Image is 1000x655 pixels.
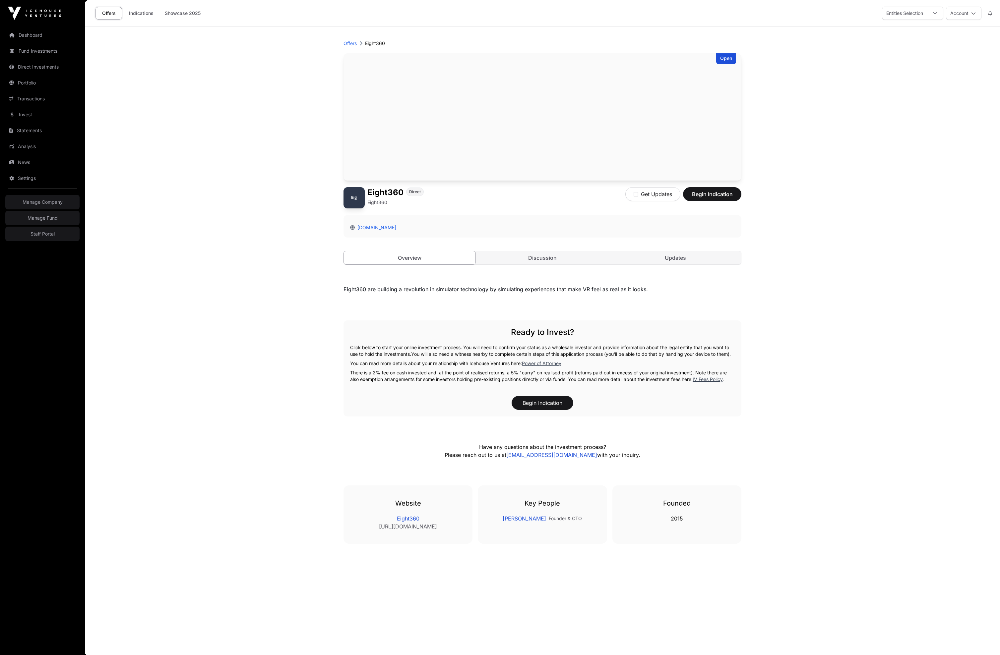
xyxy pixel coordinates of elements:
[367,199,387,206] p: Eight360
[350,344,735,357] p: Click below to start your online investment process. You will need to confirm your status as a wh...
[549,515,582,522] p: Founder & CTO
[946,7,981,20] button: Account
[5,60,80,74] a: Direct Investments
[5,155,80,170] a: News
[5,76,80,90] a: Portfolio
[350,360,735,367] p: You can read more details about your relationship with Icehouse Ventures here:
[367,187,404,198] h1: Eight360
[5,123,80,138] a: Statements
[506,452,597,458] a: [EMAIL_ADDRESS][DOMAIN_NAME]
[512,396,573,410] button: Begin Indication
[683,194,741,200] a: Begin Indication
[344,40,357,47] a: Offers
[503,515,546,522] a: [PERSON_NAME]
[95,7,122,20] a: Offers
[160,7,205,20] a: Showcase 2025
[522,360,561,366] a: Power of Attorney
[625,187,680,201] button: Get Updates
[716,53,736,64] div: Open
[691,190,733,198] span: Begin Indication
[357,522,459,530] a: [URL][DOMAIN_NAME]
[5,195,80,209] a: Manage Company
[344,251,476,265] a: Overview
[5,139,80,154] a: Analysis
[350,327,735,338] h2: Ready to Invest?
[5,107,80,122] a: Invest
[477,251,608,264] a: Discussion
[357,515,459,522] a: Eight360
[344,285,741,294] div: Eight360 are building a revolution in simulator technology by simulating experiences that make VR...
[5,227,80,241] a: Staff Portal
[344,251,741,264] nav: Tabs
[626,515,728,522] p: 2015
[393,443,692,459] p: Have any questions about the investment process? Please reach out to us at with your inquiry.
[411,351,731,357] span: You will also need a witness nearby to complete certain steps of this application process (you'll...
[626,499,728,508] h3: Founded
[344,187,365,208] img: Eight360
[357,499,459,508] h3: Website
[5,44,80,58] a: Fund Investments
[350,369,735,383] p: There is a 2% fee on cash invested and, at the point of realised returns, a 5% "carry" on realise...
[609,251,741,264] a: Updates
[365,40,385,47] p: Eight360
[693,376,722,382] a: IV Fees Policy
[409,189,421,194] span: Direct
[8,7,61,20] img: Icehouse Ventures Logo
[5,171,80,186] a: Settings
[683,187,741,201] button: Begin Indication
[5,91,80,106] a: Transactions
[355,225,396,230] a: [DOMAIN_NAME]
[491,499,594,508] h3: Key People
[344,53,741,181] div: Eight360
[125,7,158,20] a: Indications
[882,7,927,20] div: Entities Selection
[5,211,80,225] a: Manage Fund
[5,28,80,42] a: Dashboard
